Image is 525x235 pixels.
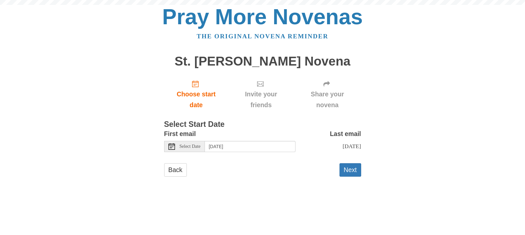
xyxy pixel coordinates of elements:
[164,120,361,129] h3: Select Start Date
[164,163,187,177] a: Back
[164,54,361,69] h1: St. [PERSON_NAME] Novena
[162,5,363,29] a: Pray More Novenas
[180,144,201,149] span: Select Date
[300,89,355,110] span: Share your novena
[330,128,361,139] label: Last email
[342,143,361,149] span: [DATE]
[228,75,294,114] div: Click "Next" to confirm your start date first.
[294,75,361,114] div: Click "Next" to confirm your start date first.
[339,163,361,177] button: Next
[235,89,287,110] span: Invite your friends
[164,128,196,139] label: First email
[164,75,229,114] a: Choose start date
[171,89,222,110] span: Choose start date
[197,33,328,40] a: The original novena reminder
